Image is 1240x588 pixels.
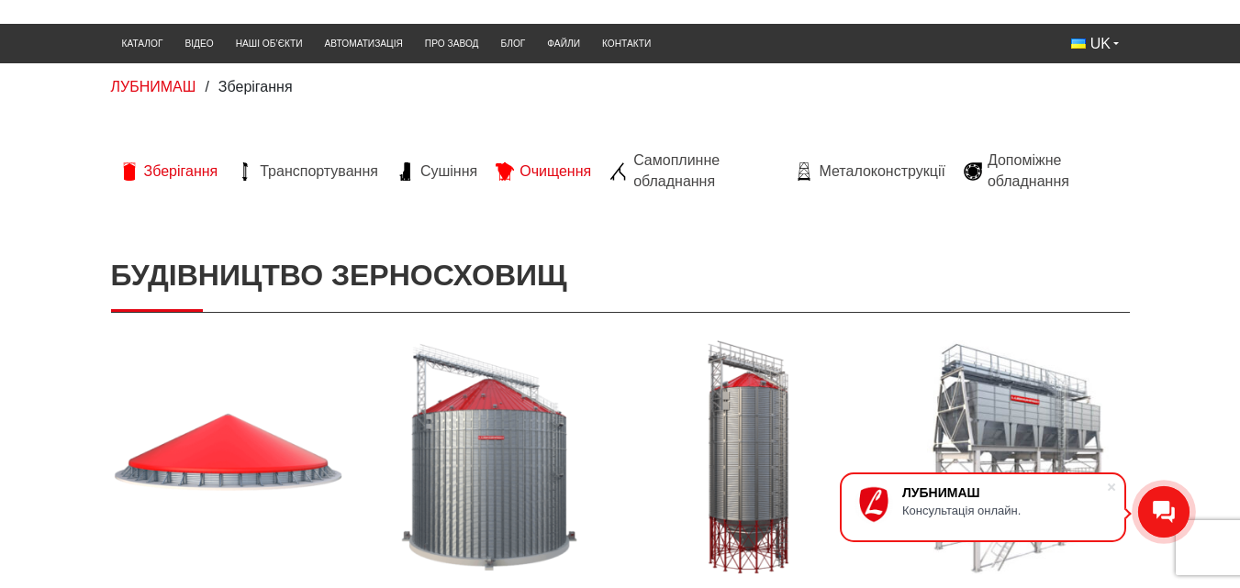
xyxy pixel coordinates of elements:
[111,79,196,94] a: ЛУБНИМАШ
[314,28,414,59] a: Автоматизація
[536,28,591,59] a: Файли
[591,28,662,59] a: Контакти
[1071,39,1086,49] img: Українська
[420,161,477,182] span: Сушіння
[786,161,954,182] a: Металоконструкції
[260,161,378,182] span: Транспортування
[414,28,490,59] a: Про завод
[111,28,174,59] a: Каталог
[173,28,224,59] a: Відео
[111,161,228,182] a: Зберігання
[486,161,600,182] a: Очищення
[1090,34,1111,54] span: UK
[902,485,1106,500] div: ЛУБНИМАШ
[633,150,776,192] span: Самоплинне обладнання
[819,161,944,182] span: Металоконструкції
[600,150,786,192] a: Самоплинне обладнання
[387,161,486,182] a: Сушіння
[902,504,1106,517] div: Консультація онлайн.
[988,150,1121,192] span: Допоміжне обладнання
[218,79,293,94] span: Зберігання
[205,79,208,94] span: /
[111,239,1130,312] h1: Будівництво зерносховищ
[144,161,218,182] span: Зберігання
[519,161,591,182] span: Очищення
[490,28,537,59] a: Блог
[1060,28,1130,60] button: UK
[955,150,1130,192] a: Допоміжне обладнання
[225,28,314,59] a: Наші об’єкти
[227,161,387,182] a: Транспортування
